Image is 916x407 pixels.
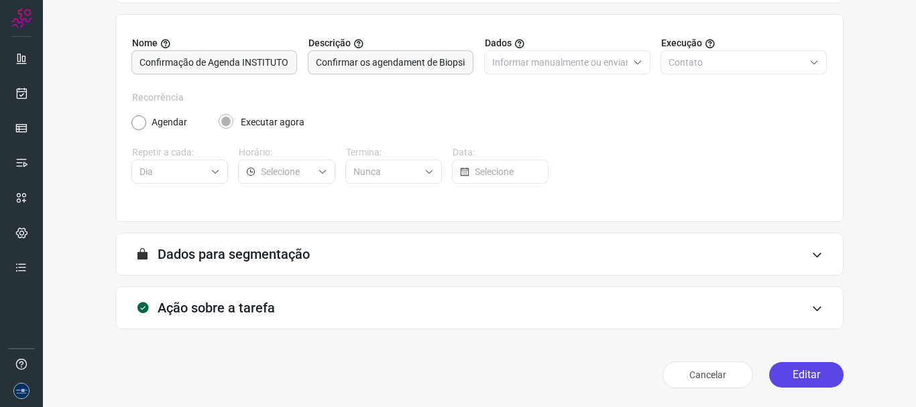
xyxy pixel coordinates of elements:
input: Selecione o tipo de envio [669,51,804,74]
input: Forneça uma breve descrição da sua tarefa. [316,51,465,74]
input: Selecione [475,160,540,183]
input: Selecione [261,160,312,183]
label: Repetir a cada: [132,146,228,160]
label: Executar agora [241,115,304,129]
label: Recorrência [132,91,827,105]
input: Digite o nome para a sua tarefa. [139,51,289,74]
button: Cancelar [663,361,753,388]
span: Execução [661,36,702,50]
span: Nome [132,36,158,50]
img: d06bdf07e729e349525d8f0de7f5f473.png [13,383,30,399]
img: Logo [11,8,32,28]
input: Selecione [139,160,205,183]
label: Data: [453,146,549,160]
input: Selecione o tipo de envio [492,51,628,74]
input: Selecione [353,160,419,183]
label: Horário: [239,146,335,160]
h3: Dados para segmentação [158,246,310,262]
span: Descrição [308,36,351,50]
h3: Ação sobre a tarefa [158,300,275,316]
span: Dados [485,36,512,50]
label: Agendar [152,115,187,129]
button: Editar [769,362,844,388]
label: Termina: [346,146,442,160]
